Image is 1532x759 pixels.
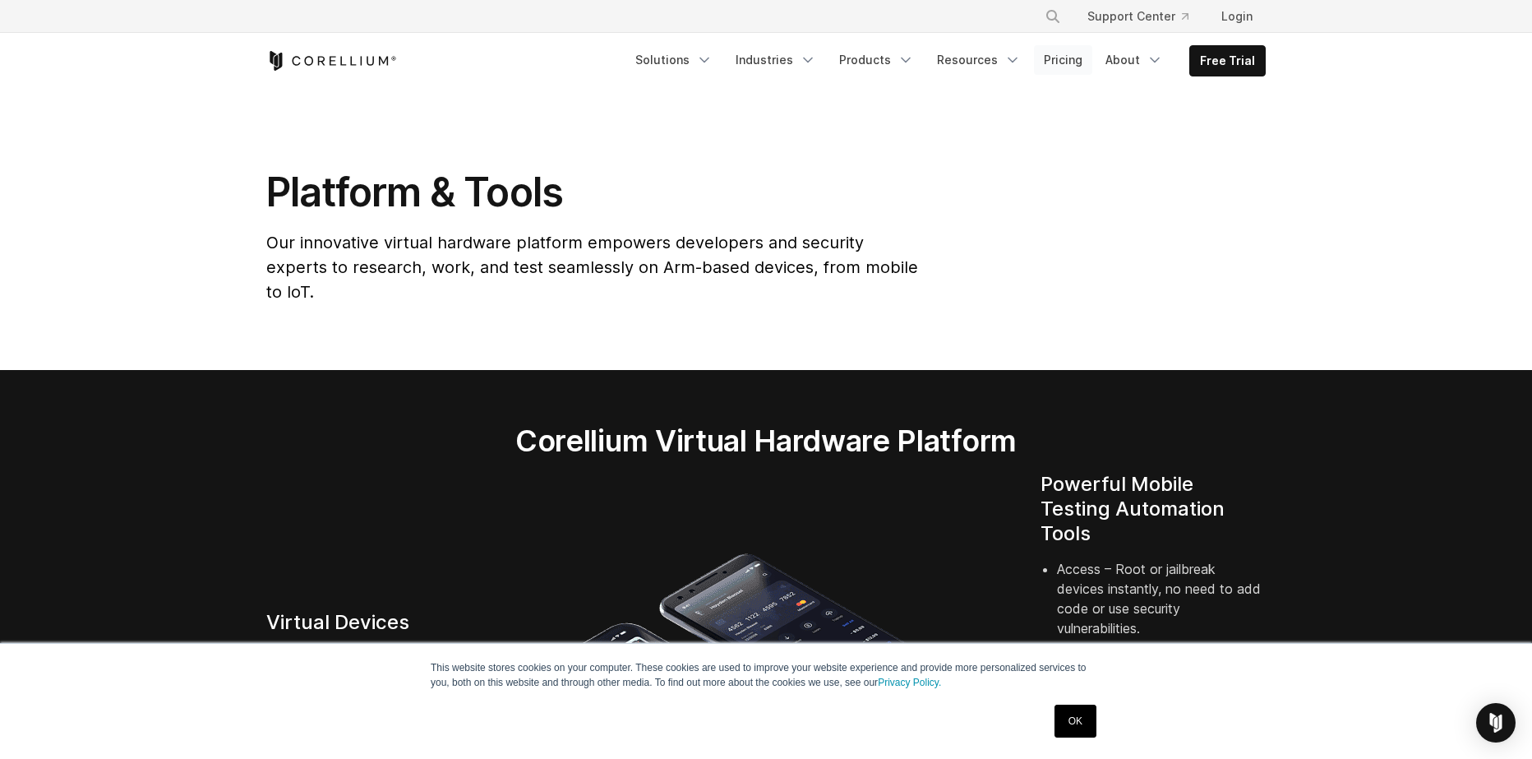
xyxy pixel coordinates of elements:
a: Support Center [1074,2,1202,31]
button: Search [1038,2,1068,31]
p: Digital twins of Arm-powered hardware from phones to routers to automotive systems. [266,641,491,701]
a: Industries [726,45,826,75]
div: Navigation Menu [1025,2,1266,31]
a: OK [1054,705,1096,738]
a: Products [829,45,924,75]
a: Resources [927,45,1031,75]
a: Pricing [1034,45,1092,75]
a: Privacy Policy. [878,677,941,688]
h4: Powerful Mobile Testing Automation Tools [1041,472,1266,546]
a: About [1096,45,1173,75]
a: Login [1208,2,1266,31]
span: Our innovative virtual hardware platform empowers developers and security experts to research, wo... [266,233,918,302]
h4: Virtual Devices [266,610,491,635]
h2: Corellium Virtual Hardware Platform [438,423,1093,459]
a: Corellium Home [266,51,397,71]
h1: Platform & Tools [266,168,921,217]
a: Free Trial [1190,46,1265,76]
li: Access – Root or jailbreak devices instantly, no need to add code or use security vulnerabilities. [1057,559,1266,658]
div: Open Intercom Messenger [1476,703,1516,743]
a: Solutions [625,45,722,75]
p: This website stores cookies on your computer. These cookies are used to improve your website expe... [431,660,1101,690]
div: Navigation Menu [625,45,1266,76]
